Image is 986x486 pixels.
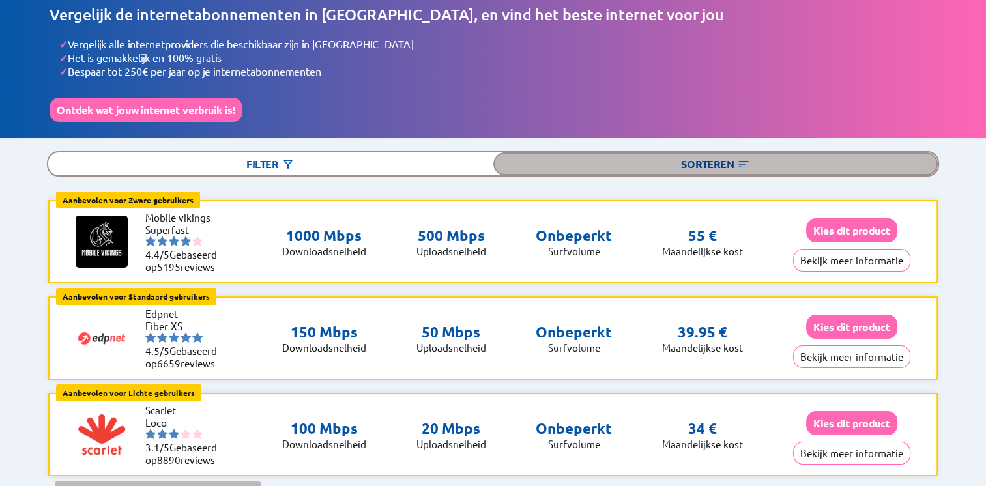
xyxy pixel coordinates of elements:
img: starnr1 [145,236,156,246]
p: Surfvolume [536,341,612,354]
span: 5195 [157,261,181,273]
p: 100 Mbps [282,420,366,438]
span: ✓ [59,51,68,64]
p: Downloadsnelheid [282,341,366,354]
img: starnr2 [157,429,167,439]
li: Gebaseerd op reviews [145,248,224,273]
div: Filter [48,152,493,175]
li: Fiber XS [145,320,224,332]
img: starnr2 [157,332,167,343]
li: Vergelijk alle internetproviders die beschikbaar zijn in [GEOGRAPHIC_DATA] [59,37,937,51]
img: starnr4 [181,332,191,343]
p: 1000 Mbps [282,227,366,245]
p: 50 Mbps [416,323,486,341]
p: Uploadsnelheid [416,341,486,354]
h1: Vergelijk de internetabonnementen in [GEOGRAPHIC_DATA], en vind het beste internet voor jou [50,5,937,24]
button: Kies dit product [806,218,897,242]
p: Uploadsnelheid [416,438,486,450]
p: 39.95 € [678,323,727,341]
button: Kies dit product [806,315,897,339]
p: 55 € [688,227,717,245]
li: Loco [145,416,224,429]
li: Bespaar tot 250€ per jaar op je internetabonnementen [59,64,937,78]
p: Onbeperkt [536,323,612,341]
img: Knop om het internet sorteermenu te openen [737,158,750,171]
p: Downloadsnelheid [282,438,366,450]
span: 4.5/5 [145,345,169,357]
img: starnr1 [145,332,156,343]
p: Uploadsnelheid [416,245,486,257]
img: Knop om het internet filtermenu te openen [282,158,295,171]
li: Gebaseerd op reviews [145,441,224,466]
li: Scarlet [145,404,224,416]
p: Downloadsnelheid [282,245,366,257]
p: Maandelijkse kost [662,245,743,257]
span: ✓ [59,37,68,51]
img: starnr5 [192,332,203,343]
li: Edpnet [145,307,224,320]
a: Bekijk meer informatie [793,350,910,363]
li: Mobile vikings [145,211,224,223]
img: starnr3 [169,332,179,343]
span: ✓ [59,64,68,78]
img: starnr1 [145,429,156,439]
span: 6659 [157,357,181,369]
img: starnr3 [169,236,179,246]
img: starnr3 [169,429,179,439]
p: 500 Mbps [416,227,486,245]
b: Aanbevolen voor Zware gebruikers [63,195,194,205]
img: starnr4 [181,236,191,246]
img: starnr2 [157,236,167,246]
img: starnr5 [192,429,203,439]
button: Bekijk meer informatie [793,345,910,368]
span: 8890 [157,453,181,466]
button: Kies dit product [806,411,897,435]
p: Onbeperkt [536,420,612,438]
p: Surfvolume [536,438,612,450]
button: Ontdek wat jouw internet verbruik is! [50,98,242,122]
a: Bekijk meer informatie [793,447,910,459]
img: Logo of Edpnet [76,312,128,364]
button: Bekijk meer informatie [793,249,910,272]
a: Bekijk meer informatie [793,254,910,266]
p: Maandelijkse kost [662,438,743,450]
b: Aanbevolen voor Lichte gebruikers [63,388,195,398]
span: 4.4/5 [145,248,169,261]
span: 3.1/5 [145,441,169,453]
a: Kies dit product [806,417,897,429]
img: Logo of Scarlet [76,408,128,461]
li: Gebaseerd op reviews [145,345,224,369]
p: 150 Mbps [282,323,366,341]
li: Superfast [145,223,224,236]
a: Kies dit product [806,321,897,333]
img: starnr4 [181,429,191,439]
p: 20 Mbps [416,420,486,438]
button: Bekijk meer informatie [793,442,910,465]
p: 34 € [688,420,717,438]
p: Surfvolume [536,245,612,257]
p: Maandelijkse kost [662,341,743,354]
li: Het is gemakkelijk en 100% gratis [59,51,937,64]
p: Onbeperkt [536,227,612,245]
img: Logo of Mobile vikings [76,216,128,268]
b: Aanbevolen voor Standaard gebruikers [63,291,210,302]
a: Kies dit product [806,224,897,236]
div: Sorteren [493,152,938,175]
img: starnr5 [192,236,203,246]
